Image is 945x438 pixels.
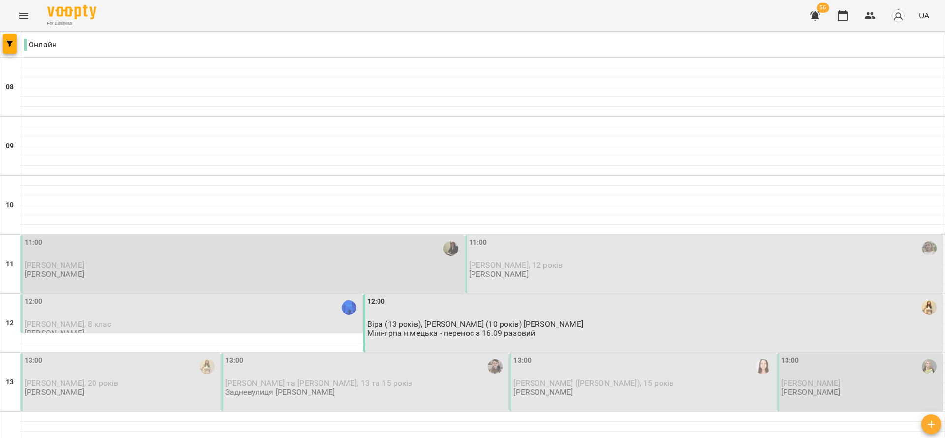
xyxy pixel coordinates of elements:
p: [PERSON_NAME] [25,329,84,337]
span: [PERSON_NAME], 8 клас [25,319,111,329]
h6: 09 [6,141,14,152]
span: [PERSON_NAME] [25,260,84,270]
img: Богомоленко Ірина Павлівна [200,359,215,374]
span: UA [919,10,929,21]
img: Петренко Назарій Максимович [342,300,356,315]
p: Міні-грпа німецька - перенос з 16.09 разовий [367,329,535,337]
p: Онлайн [24,39,57,51]
label: 13:00 [225,355,244,366]
h6: 13 [6,377,14,388]
img: Шаповалова Тетяна Андріївна [443,241,458,256]
img: Донець Діана Миколаївна [922,359,937,374]
img: Задневулиця Кирило Владиславович [488,359,503,374]
h6: 11 [6,259,14,270]
img: Клещевнікова Анна Анатоліївна [756,359,770,374]
img: Мосійчук Яна Михайлівна [922,241,937,256]
p: [PERSON_NAME] [25,270,84,278]
span: [PERSON_NAME], 20 років [25,378,118,388]
img: Voopty Logo [47,5,96,19]
label: 12:00 [367,296,385,307]
p: Задневулиця [PERSON_NAME] [225,388,335,396]
button: UA [915,6,933,25]
h6: 12 [6,318,14,329]
img: avatar_s.png [891,9,905,23]
span: [PERSON_NAME] ([PERSON_NAME]), 15 років [513,378,674,388]
span: Віра (13 років), [PERSON_NAME] (10 років) [PERSON_NAME] [367,319,583,329]
p: [PERSON_NAME] [513,388,573,396]
h6: 10 [6,200,14,211]
label: 13:00 [25,355,43,366]
span: [PERSON_NAME] та [PERSON_NAME], 13 та 15 років [225,378,413,388]
button: Створити урок [921,414,941,434]
p: [PERSON_NAME] [781,388,841,396]
p: [PERSON_NAME] [469,270,529,278]
label: 13:00 [781,355,799,366]
span: [PERSON_NAME], 12 років [469,260,563,270]
label: 12:00 [25,296,43,307]
label: 11:00 [469,237,487,248]
span: 56 [817,3,829,13]
span: [PERSON_NAME] [781,378,841,388]
label: 13:00 [513,355,532,366]
p: [PERSON_NAME] [25,388,84,396]
img: Богомоленко Ірина Павлівна [922,300,937,315]
span: For Business [47,20,96,27]
button: Menu [12,4,35,28]
label: 11:00 [25,237,43,248]
h6: 08 [6,82,14,93]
